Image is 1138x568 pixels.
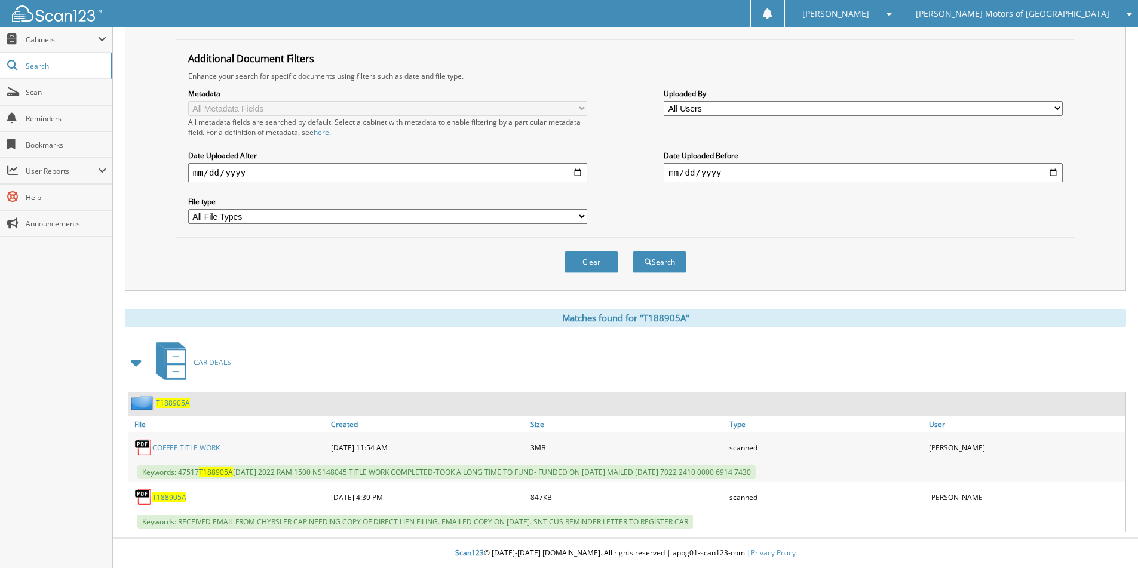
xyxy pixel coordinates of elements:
span: Cabinets [26,35,98,45]
input: end [664,163,1063,182]
span: Reminders [26,113,106,124]
img: scan123-logo-white.svg [12,5,102,22]
div: All metadata fields are searched by default. Select a cabinet with metadata to enable filtering b... [188,117,587,137]
span: Help [26,192,106,202]
span: Announcements [26,219,106,229]
div: 3MB [527,435,727,459]
label: Metadata [188,88,587,99]
div: scanned [726,485,926,509]
span: Scan123 [455,548,484,558]
div: Enhance your search for specific documents using filters such as date and file type. [182,71,1069,81]
a: Size [527,416,727,432]
legend: Additional Document Filters [182,52,320,65]
img: PDF.png [134,488,152,506]
div: scanned [726,435,926,459]
a: Privacy Policy [751,548,796,558]
a: T188905A [152,492,186,502]
span: [PERSON_NAME] [802,10,869,17]
div: [PERSON_NAME] [926,485,1125,509]
span: CAR DEALS [194,357,231,367]
span: Keywords: RECEIVED EMAIL FROM CHYRSLER CAP NEEDING COPY OF DIRECT LIEN FILING. EMAILED COPY ON [D... [137,515,693,529]
span: Scan [26,87,106,97]
a: COFFEE TITLE WORK [152,443,220,453]
img: folder2.png [131,395,156,410]
span: Bookmarks [26,140,106,150]
div: © [DATE]-[DATE] [DOMAIN_NAME]. All rights reserved | appg01-scan123-com | [113,539,1138,568]
span: [PERSON_NAME] Motors of [GEOGRAPHIC_DATA] [916,10,1109,17]
div: [PERSON_NAME] [926,435,1125,459]
span: T188905A [199,467,233,477]
a: CAR DEALS [149,339,231,386]
div: [DATE] 4:39 PM [328,485,527,509]
img: PDF.png [134,438,152,456]
button: Search [633,251,686,273]
label: Date Uploaded Before [664,151,1063,161]
a: Type [726,416,926,432]
div: [DATE] 11:54 AM [328,435,527,459]
a: here [314,127,329,137]
input: start [188,163,587,182]
button: Clear [565,251,618,273]
a: T188905A [156,398,190,408]
span: Keywords: 47517 [DATE] 2022 RAM 1500 NS148045 TITLE WORK COMPLETED-TOOK A LONG TIME TO FUND- FUND... [137,465,756,479]
span: Search [26,61,105,71]
span: User Reports [26,166,98,176]
label: Date Uploaded After [188,151,587,161]
label: Uploaded By [664,88,1063,99]
a: User [926,416,1125,432]
a: File [128,416,328,432]
a: Created [328,416,527,432]
div: 847KB [527,485,727,509]
div: Matches found for "T188905A" [125,309,1126,327]
iframe: Chat Widget [1078,511,1138,568]
label: File type [188,197,587,207]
